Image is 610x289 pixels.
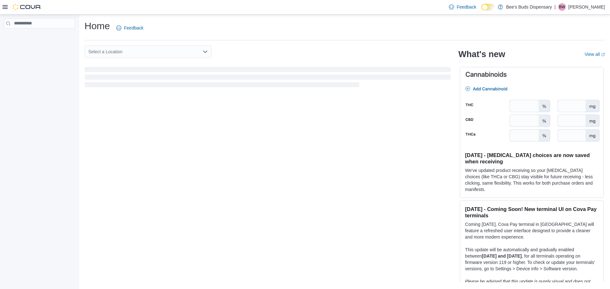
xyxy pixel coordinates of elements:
[559,3,565,11] span: BW
[13,4,41,10] img: Cova
[465,152,598,165] h3: [DATE] - [MEDICAL_DATA] choices are now saved when receiving
[482,253,522,259] strong: [DATE] and [DATE]
[465,206,598,219] h3: [DATE] - Coming Soon! New terminal UI on Cova Pay terminals
[203,49,208,54] button: Open list of options
[458,49,505,59] h2: What's new
[585,52,605,57] a: View allExternal link
[85,68,451,89] span: Loading
[506,3,552,11] p: Bee's Buds Dispensary
[465,221,598,240] p: Coming [DATE], Cova Pay terminal in [GEOGRAPHIC_DATA] will feature a refreshed user interface des...
[481,4,495,10] input: Dark Mode
[4,30,75,45] nav: Complex example
[124,25,143,31] span: Feedback
[465,246,598,272] p: This update will be automatically and gradually enabled between , for all terminals operating on ...
[568,3,605,11] p: [PERSON_NAME]
[465,167,598,193] p: We've updated product receiving so your [MEDICAL_DATA] choices (like THCa or CBG) stay visible fo...
[457,4,476,10] span: Feedback
[554,3,556,11] p: |
[114,22,146,34] a: Feedback
[85,20,110,32] h1: Home
[601,53,605,56] svg: External link
[558,3,566,11] div: Barbara Wilson
[446,1,478,13] a: Feedback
